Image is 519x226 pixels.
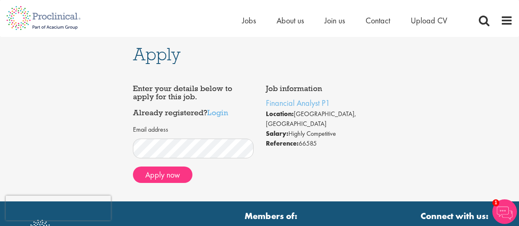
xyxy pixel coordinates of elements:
a: Jobs [242,15,256,26]
strong: Reference: [266,139,299,148]
h4: Job information [266,84,386,93]
a: About us [277,15,304,26]
img: Chatbot [492,199,517,224]
a: Login [207,107,228,117]
li: 66585 [266,139,386,148]
a: Financial Analyst P1 [266,98,330,108]
a: Join us [325,15,345,26]
strong: Location: [266,110,294,118]
span: 1 [492,199,499,206]
li: [GEOGRAPHIC_DATA], [GEOGRAPHIC_DATA] [266,109,386,129]
li: Highly Competitive [266,129,386,139]
a: Contact [366,15,390,26]
button: Apply now [133,167,192,183]
iframe: reCAPTCHA [6,196,111,220]
label: Email address [133,125,168,135]
strong: Connect with us: [421,210,490,222]
h4: Enter your details below to apply for this job. Already registered? [133,84,254,117]
strong: Members of: [151,210,392,222]
a: Upload CV [411,15,447,26]
span: Apply [133,43,181,65]
strong: Salary: [266,129,288,138]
